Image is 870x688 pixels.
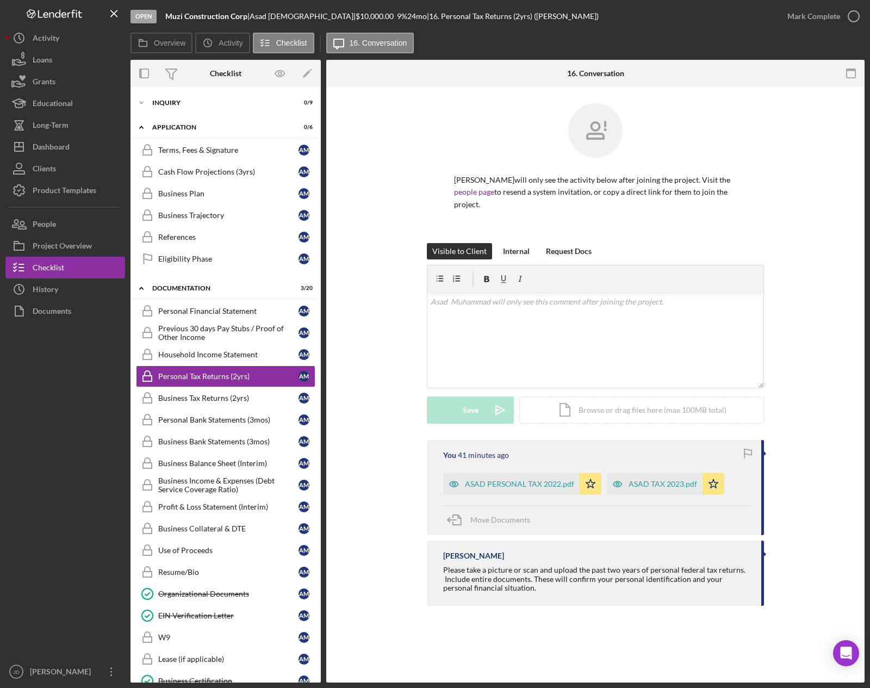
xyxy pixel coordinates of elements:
[165,12,250,21] div: |
[567,69,624,78] div: 16. Conversation
[5,158,125,179] button: Clients
[5,114,125,136] button: Long-Term
[158,146,299,154] div: Terms, Fees & Signature
[5,213,125,235] button: People
[5,27,125,49] button: Activity
[356,12,397,21] div: $10,000.00
[498,243,535,259] button: Internal
[607,473,724,495] button: ASAD TAX 2023.pdf
[350,39,407,47] label: 16. Conversation
[299,480,309,491] div: A M
[276,39,307,47] label: Checklist
[33,213,56,238] div: People
[5,71,125,92] button: Grants
[503,243,530,259] div: Internal
[299,632,309,643] div: A M
[5,179,125,201] button: Product Templates
[776,5,865,27] button: Mark Complete
[136,540,315,561] a: Use of ProceedsAM
[5,136,125,158] button: Dashboard
[470,515,530,524] span: Move Documents
[33,235,92,259] div: Project Overview
[299,501,309,512] div: A M
[540,243,597,259] button: Request Docs
[158,416,299,424] div: Personal Bank Statements (3mos)
[136,496,315,518] a: Profit & Loss Statement (Interim)AM
[397,12,407,21] div: 9 %
[136,365,315,387] a: Personal Tax Returns (2yrs)AM
[33,92,73,117] div: Educational
[443,566,750,592] div: Please take a picture or scan and upload the past two years of personal federal tax returns. Incl...
[299,393,309,404] div: A M
[326,33,414,53] button: 16. Conversation
[158,168,299,176] div: Cash Flow Projections (3yrs)
[33,27,59,52] div: Activity
[299,458,309,469] div: A M
[136,453,315,474] a: Business Balance Sheet (Interim)AM
[136,431,315,453] a: Business Bank Statements (3mos)AM
[195,33,250,53] button: Activity
[136,248,315,270] a: Eligibility PhaseAM
[432,243,487,259] div: Visible to Client
[443,473,601,495] button: ASAD PERSONAL TAX 2022.pdf
[33,257,64,281] div: Checklist
[33,179,96,204] div: Product Templates
[299,675,309,686] div: A M
[130,10,157,23] div: Open
[158,590,299,598] div: Organizational Documents
[458,451,509,460] time: 2025-08-28 14:10
[136,204,315,226] a: Business TrajectoryAM
[299,588,309,599] div: A M
[5,235,125,257] a: Project Overview
[219,39,243,47] label: Activity
[158,633,299,642] div: W9
[5,661,125,683] button: JD[PERSON_NAME]
[136,648,315,670] a: Lease (if applicable)AM
[299,145,309,156] div: A M
[33,71,55,95] div: Grants
[5,257,125,278] button: Checklist
[33,158,56,182] div: Clients
[253,33,314,53] button: Checklist
[427,396,514,424] button: Save
[299,436,309,447] div: A M
[136,474,315,496] a: Business Income & Expenses (Debt Service Coverage Ratio)AM
[5,300,125,322] button: Documents
[158,255,299,263] div: Eligibility Phase
[299,545,309,556] div: A M
[152,285,285,292] div: Documentation
[427,12,599,21] div: | 16. Personal Tax Returns (2yrs) ([PERSON_NAME])
[158,350,299,359] div: Household Income Statement
[299,188,309,199] div: A M
[299,327,309,338] div: A M
[443,551,504,560] div: [PERSON_NAME]
[293,285,313,292] div: 3 / 20
[136,139,315,161] a: Terms, Fees & SignatureAM
[33,114,69,139] div: Long-Term
[299,166,309,177] div: A M
[463,396,478,424] div: Save
[136,161,315,183] a: Cash Flow Projections (3yrs)AM
[299,232,309,243] div: A M
[136,322,315,344] a: Previous 30 days Pay Stubs / Proof of Other IncomeAM
[158,459,299,468] div: Business Balance Sheet (Interim)
[454,187,494,196] a: people page
[250,12,356,21] div: Asad [DEMOGRAPHIC_DATA] |
[136,183,315,204] a: Business PlanAM
[158,568,299,577] div: Resume/Bio
[158,372,299,381] div: Personal Tax Returns (2yrs)
[154,39,185,47] label: Overview
[158,476,299,494] div: Business Income & Expenses (Debt Service Coverage Ratio)
[5,49,125,71] button: Loans
[13,669,20,675] text: JD
[443,451,456,460] div: You
[299,414,309,425] div: A M
[158,394,299,402] div: Business Tax Returns (2yrs)
[33,49,52,73] div: Loans
[427,243,492,259] button: Visible to Client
